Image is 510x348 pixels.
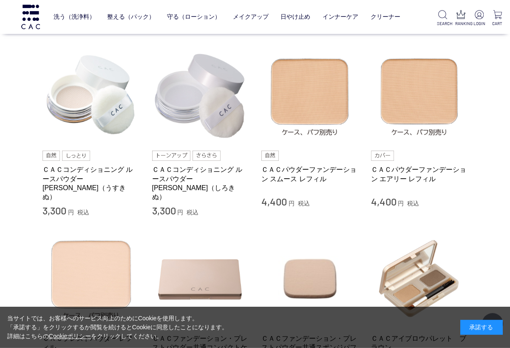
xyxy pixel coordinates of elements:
a: CART [492,10,503,27]
img: カバー [371,151,394,161]
img: ＣＡＣファンデーション・プレストパウダー共通スポンジパフ [261,230,358,327]
span: 4,400 [261,195,287,208]
span: 税込 [407,200,419,207]
span: 円 [177,209,183,216]
img: 自然 [261,151,279,161]
img: ＣＡＣファンデーション・プレストパウダー共通コンパクトケース [152,230,249,327]
a: RANKING [455,10,467,27]
a: SEARCH [437,10,448,27]
img: ＣＡＣパウダーファンデーション スムース レフィル [261,47,358,144]
img: さらさら [193,151,221,161]
span: 円 [289,200,295,207]
a: ＣＡＣコンディショニング ルースパウダー [PERSON_NAME]（うすきぬ） [42,165,139,201]
p: SEARCH [437,20,448,27]
img: トーンアップ [152,151,191,161]
a: LOGIN [473,10,485,27]
img: 自然 [42,151,60,161]
a: 整える（パック） [107,7,155,27]
span: 円 [398,200,404,207]
img: logo [20,5,41,29]
div: 承諾する [460,320,503,335]
a: クリーナー [371,7,400,27]
a: ＣＡＣコンディショニング ルースパウダー [PERSON_NAME]（しろきぬ） [152,165,249,201]
p: LOGIN [473,20,485,27]
a: 洗う（洗浄料） [54,7,95,27]
a: Cookieポリシー [49,333,91,339]
span: 税込 [187,209,198,216]
a: ＣＡＣパウダーファンデーション スムース レフィル [261,165,358,183]
span: 4,400 [371,195,397,208]
img: ＣＡＣアイブロウパレット ブラウン [371,230,468,327]
div: 当サイトでは、お客様へのサービス向上のためにCookieを使用します。 「承諾する」をクリックするか閲覧を続けるとCookieに同意したことになります。 詳細はこちらの をクリックしてください。 [7,314,228,341]
p: CART [492,20,503,27]
img: ＣＡＣコンディショニング ルースパウダー 白絹（しろきぬ） [152,47,249,144]
span: 税込 [77,209,89,216]
img: しっとり [62,151,90,161]
a: インナーケア [323,7,358,27]
img: ＣＡＣコンディショニング ルースパウダー 薄絹（うすきぬ） [42,47,139,144]
span: 3,300 [152,204,176,217]
span: 3,300 [42,204,66,217]
img: ＣＡＣパウダーファンデーション エアリー レフィル [371,47,468,144]
span: 税込 [298,200,310,207]
a: 守る（ローション） [167,7,221,27]
span: 円 [68,209,74,216]
a: ＣＡＣパウダーファンデーション エアリー レフィル [371,165,468,183]
a: 日やけ止め [280,7,310,27]
a: メイクアップ [233,7,269,27]
img: ＣＡＣプレストパウダー レフィル [42,230,139,327]
p: RANKING [455,20,467,27]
